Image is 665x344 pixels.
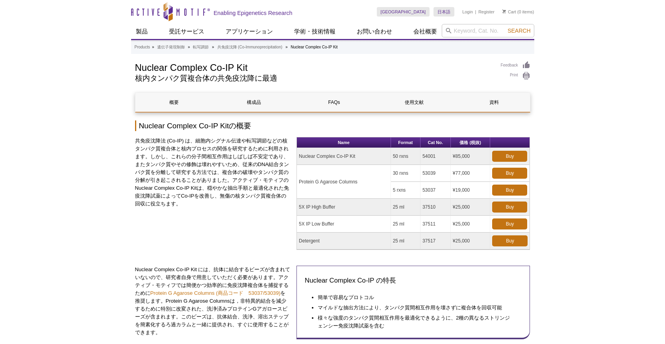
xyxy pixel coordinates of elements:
[433,7,454,17] a: 日本語
[451,165,491,182] td: ¥77,000
[451,199,491,216] td: ¥25,000
[135,120,530,131] h2: Nuclear Complex Co-IP Kitの概要
[501,61,530,70] a: Feedback
[295,93,373,112] a: FAQs
[420,233,451,250] td: 37517
[297,148,391,165] td: Nuclear Complex Co-IP Kit
[135,93,213,112] a: 概要
[391,148,420,165] td: 50 rxns
[391,216,420,233] td: 25 ml
[462,9,473,15] a: Login
[135,137,291,208] p: 共免疫沈降法 (Co-IP) は、細胞内シグナル伝達や転写調節などの核タンパク質複合体と核内プロセスの関係を研究するために利用されます。しかし、これらの分子間相互作用はしばしば不安定であり、また...
[135,75,493,82] h2: 核内タンパク質複合体の共免疫沈降に最適
[164,24,209,39] a: 受託サービス
[420,165,451,182] td: 53039
[492,235,528,246] a: Buy
[502,9,506,13] img: Your Cart
[305,276,522,285] h3: Nuclear Complex Co-IP の特長
[492,185,527,196] a: Buy
[451,148,491,165] td: ¥85,000
[215,93,293,112] a: 構成品
[135,266,291,337] p: Nuclear Complex Co-IP Kit には、抗体に結合するビーズが含まれていないので、研究者自身で用意していただく必要があります。アクティブ・モティフでは簡便かつ効率的に免疫沈降複...
[391,182,420,199] td: 5 rxns
[318,301,514,312] li: マイルドな抽出方法により、タンパク質間相互作用を壊さずに複合体を回収可能
[505,27,533,34] button: Search
[297,199,391,216] td: 5X IP High Buffer
[221,24,278,39] a: アプリケーション
[214,9,293,17] h2: Enabling Epigenetics Research
[152,45,154,49] li: »
[131,24,152,39] a: 製品
[478,9,495,15] a: Register
[297,233,391,250] td: Detergent
[409,24,442,39] a: 会社概要
[501,72,530,80] a: Print
[492,168,527,179] a: Buy
[455,93,533,112] a: 資料
[508,28,530,34] span: Search
[420,148,451,165] td: 54001
[318,291,514,301] li: 簡単で容易なプロトコル
[492,202,527,213] a: Buy
[502,7,534,17] li: (0 items)
[451,233,491,250] td: ¥25,000
[442,24,534,37] input: Keyword, Cat. No.
[297,137,391,148] th: Name
[420,137,451,148] th: Cat No.
[289,24,340,39] a: 学術・技術情報
[135,61,493,73] h1: Nuclear Complex Co-IP Kit
[377,7,430,17] a: [GEOGRAPHIC_DATA]
[297,165,391,199] td: Protein G Agarose Columns
[297,216,391,233] td: 5X IP Low Buffer
[420,216,451,233] td: 37511
[188,45,190,49] li: »
[420,182,451,199] td: 53037
[157,44,185,51] a: 遺伝子発現制御
[285,45,288,49] li: »
[217,44,283,51] a: 共免疫沈降 (Co-Immunoprecipitation)
[291,45,337,49] li: Nuclear Complex Co-IP Kit
[451,216,491,233] td: ¥25,000
[391,199,420,216] td: 25 ml
[135,44,150,51] a: Products
[375,93,453,112] a: 使用文献
[391,233,420,250] td: 25 ml
[212,45,214,49] li: »
[352,24,397,39] a: お問い合わせ
[451,137,491,148] th: 価格 (税抜)
[502,9,516,15] a: Cart
[475,7,476,17] li: |
[318,312,514,330] li: 様々な強度のタンパク質間相互作用を最適化できるように、2種の異なるストリンジェンシー免疫沈降試薬を含む
[492,151,527,162] a: Buy
[391,165,420,182] td: 30 rxns
[451,182,491,199] td: ¥19,000
[150,290,281,296] a: Protein G Agarose Columns (商品コード 53037/53039)
[420,199,451,216] td: 37510
[492,218,527,229] a: Buy
[391,137,420,148] th: Format
[193,44,209,51] a: 転写調節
